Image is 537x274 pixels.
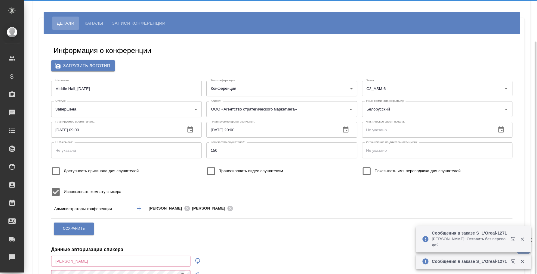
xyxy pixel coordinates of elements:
[51,246,123,253] h4: Данные авторизации спикера
[51,81,202,96] input: Не указан
[432,258,507,264] p: Сообщения в заказе S_L’Oreal-1271
[51,256,190,266] input: Не указано
[206,81,357,96] div: Конференция
[51,101,202,117] div: Завершена
[219,168,283,174] span: Транслировать видео слушателям
[132,201,146,216] button: Добавить менеджера
[502,105,510,114] button: Open
[54,46,151,55] h5: Информация о конференции
[112,20,165,27] span: Записи конференции
[432,230,507,236] p: Сообщения в заказе S_L’Oreal-1271
[54,223,94,235] button: Сохранить
[149,205,186,211] span: [PERSON_NAME]
[63,226,85,231] span: Сохранить
[85,20,103,27] span: Каналы
[347,105,355,114] button: Open
[206,142,357,158] input: Не указано
[56,62,110,70] span: Загрузить логотип
[64,168,139,174] span: Доступность оригинала для слушателей
[516,236,528,242] button: Закрыть
[149,205,192,212] div: [PERSON_NAME]
[507,255,522,270] button: Открыть в новой вкладке
[64,189,121,195] span: Использовать комнату спикера
[432,236,507,248] p: [PERSON_NAME]: Оставить без перевода?
[516,259,528,264] button: Закрыть
[206,122,336,138] input: Не указано
[192,205,235,212] div: [PERSON_NAME]
[54,206,130,212] p: Администраторы конференции
[192,205,229,211] span: [PERSON_NAME]
[362,142,512,158] input: Не указано
[51,60,115,71] label: Загрузить логотип
[51,122,181,138] input: Не указано
[502,84,510,93] button: Open
[375,168,461,174] span: Показывать имя переводчика для слушателей
[468,208,469,209] button: Open
[507,233,522,248] button: Открыть в новой вкладке
[362,122,491,138] input: Не указано
[57,20,74,27] span: Детали
[51,142,202,158] input: Не указана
